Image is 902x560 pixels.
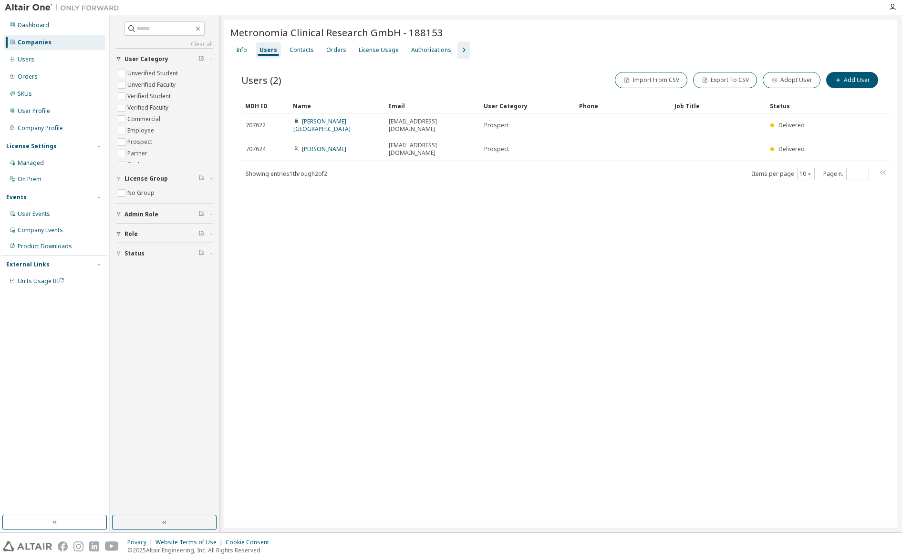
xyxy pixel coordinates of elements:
[198,55,204,63] span: Clear filter
[18,210,50,218] div: User Events
[18,90,32,98] div: SKUs
[763,72,820,88] button: Adopt User
[388,98,476,113] div: Email
[127,539,156,546] div: Privacy
[124,211,158,218] span: Admin Role
[127,148,149,159] label: Partner
[246,145,266,153] span: 707624
[245,98,285,113] div: MDH ID
[293,98,381,113] div: Name
[127,79,177,91] label: Unverified Faculty
[58,541,68,551] img: facebook.svg
[127,91,173,102] label: Verified Student
[18,21,49,29] div: Dashboard
[18,107,50,115] div: User Profile
[124,175,168,183] span: License Group
[127,125,156,136] label: Employee
[18,175,41,183] div: On Prem
[778,145,805,153] span: Delivered
[826,72,878,88] button: Add User
[116,168,213,189] button: License Group
[127,68,180,79] label: Unverified Student
[778,121,805,129] span: Delivered
[198,230,204,238] span: Clear filter
[236,46,247,54] div: Info
[484,98,571,113] div: User Category
[198,211,204,218] span: Clear filter
[73,541,83,551] img: instagram.svg
[18,159,44,167] div: Managed
[116,243,213,264] button: Status
[674,98,762,113] div: Job Title
[156,539,226,546] div: Website Terms of Use
[116,41,213,48] a: Clear all
[484,122,509,129] span: Prospect
[799,170,812,178] button: 10
[18,277,64,285] span: Units Usage BI
[89,541,99,551] img: linkedin.svg
[293,117,351,133] a: [PERSON_NAME][GEOGRAPHIC_DATA]
[226,539,275,546] div: Cookie Consent
[18,226,63,234] div: Company Events
[752,168,815,180] span: Items per page
[198,250,204,257] span: Clear filter
[116,49,213,70] button: User Category
[124,230,138,238] span: Role
[5,3,124,12] img: Altair One
[105,541,119,551] img: youtube.svg
[302,145,346,153] a: [PERSON_NAME]
[127,546,275,554] p: © 2025 Altair Engineering, Inc. All Rights Reserved.
[6,143,57,150] div: License Settings
[615,72,687,88] button: Import From CSV
[359,46,399,54] div: License Usage
[246,122,266,129] span: 707622
[18,124,63,132] div: Company Profile
[411,46,451,54] div: Authorizations
[127,113,162,125] label: Commercial
[127,102,170,113] label: Verified Faculty
[3,541,52,551] img: altair_logo.svg
[693,72,757,88] button: Export To CSV
[389,118,476,133] span: [EMAIL_ADDRESS][DOMAIN_NAME]
[127,159,141,171] label: Trial
[389,142,476,157] span: [EMAIL_ADDRESS][DOMAIN_NAME]
[18,39,52,46] div: Companies
[127,136,154,148] label: Prospect
[18,56,34,63] div: Users
[6,193,27,201] div: Events
[127,187,156,199] label: No Group
[326,46,346,54] div: Orders
[579,98,667,113] div: Phone
[246,170,327,178] span: Showing entries 1 through 2 of 2
[116,204,213,225] button: Admin Role
[18,73,38,81] div: Orders
[230,26,443,39] span: Metronomia Clinical Research GmbH - 188153
[18,243,72,250] div: Product Downloads
[124,55,168,63] span: User Category
[290,46,314,54] div: Contacts
[823,168,869,180] span: Page n.
[124,250,145,257] span: Status
[484,145,509,153] span: Prospect
[241,73,281,87] span: Users (2)
[198,175,204,183] span: Clear filter
[259,46,277,54] div: Users
[6,261,50,268] div: External Links
[116,224,213,244] button: Role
